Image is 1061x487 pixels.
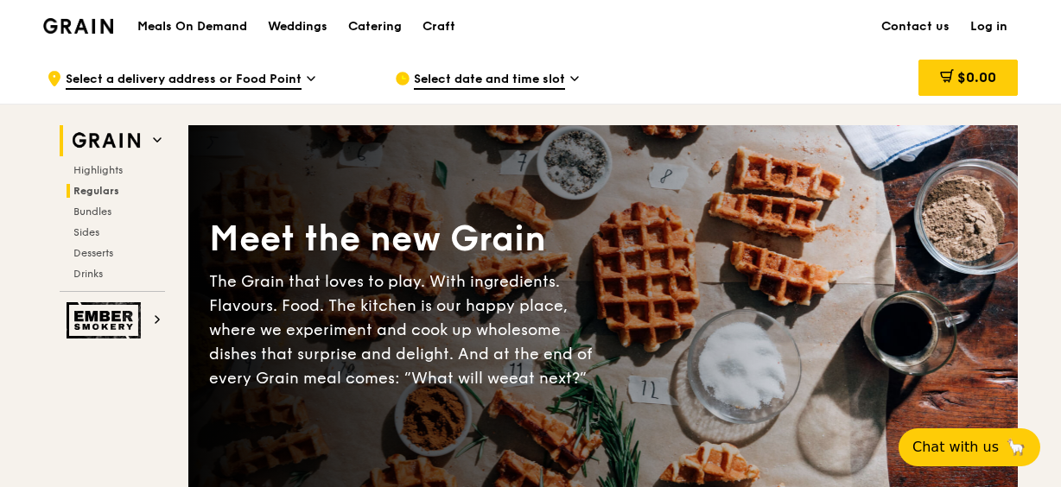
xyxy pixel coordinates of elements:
[412,1,466,53] a: Craft
[912,437,999,458] span: Chat with us
[73,226,99,238] span: Sides
[73,164,123,176] span: Highlights
[338,1,412,53] a: Catering
[1006,437,1026,458] span: 🦙
[422,1,455,53] div: Craft
[73,247,113,259] span: Desserts
[43,18,113,34] img: Grain
[137,18,247,35] h1: Meals On Demand
[73,268,103,280] span: Drinks
[960,1,1018,53] a: Log in
[209,269,603,390] div: The Grain that loves to play. With ingredients. Flavours. Food. The kitchen is our happy place, w...
[66,71,302,90] span: Select a delivery address or Food Point
[67,125,146,156] img: Grain web logo
[67,302,146,338] img: Ember Smokery web logo
[73,185,119,197] span: Regulars
[73,206,111,218] span: Bundles
[871,1,960,53] a: Contact us
[899,428,1040,466] button: Chat with us🦙
[957,69,996,85] span: $0.00
[348,1,402,53] div: Catering
[209,216,603,262] div: Meet the new Grain
[509,369,587,388] span: eat next?”
[257,1,338,53] a: Weddings
[414,71,565,90] span: Select date and time slot
[268,1,327,53] div: Weddings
